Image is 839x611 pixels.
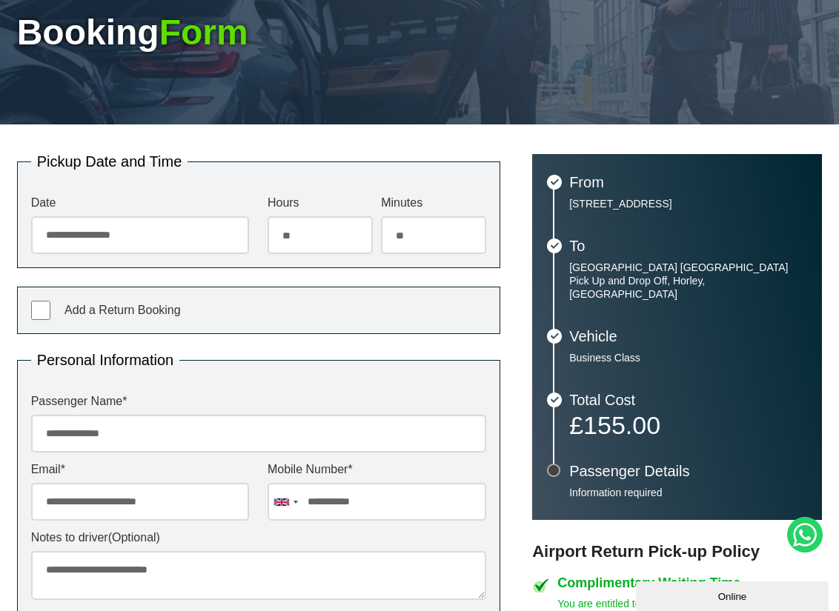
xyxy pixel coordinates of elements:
[381,197,485,209] label: Minutes
[569,197,807,210] p: [STREET_ADDRESS]
[569,175,807,190] h3: From
[31,464,250,475] label: Email
[108,531,160,544] span: (Optional)
[31,532,486,544] label: Notes to driver
[532,542,822,561] h3: Airport Return Pick-up Policy
[557,576,822,590] h4: Complimentary Waiting Time
[268,484,302,520] div: United Kingdom: +44
[268,464,486,475] label: Mobile Number
[569,464,807,478] h3: Passenger Details
[569,238,807,253] h3: To
[569,329,807,344] h3: Vehicle
[268,197,372,209] label: Hours
[569,351,807,364] p: Business Class
[31,395,486,407] label: Passenger Name
[569,261,807,301] p: [GEOGRAPHIC_DATA] [GEOGRAPHIC_DATA] Pick Up and Drop Off, Horley, [GEOGRAPHIC_DATA]
[583,411,660,439] span: 155.00
[31,301,50,320] input: Add a Return Booking
[17,15,823,50] h1: Booking
[636,578,832,611] iframe: chat widget
[569,486,807,499] p: Information required
[569,393,807,407] h3: Total Cost
[31,154,188,169] legend: Pickup Date and Time
[159,13,248,52] span: Form
[31,197,250,209] label: Date
[569,415,807,435] p: £
[64,304,181,316] span: Add a Return Booking
[31,353,180,367] legend: Personal Information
